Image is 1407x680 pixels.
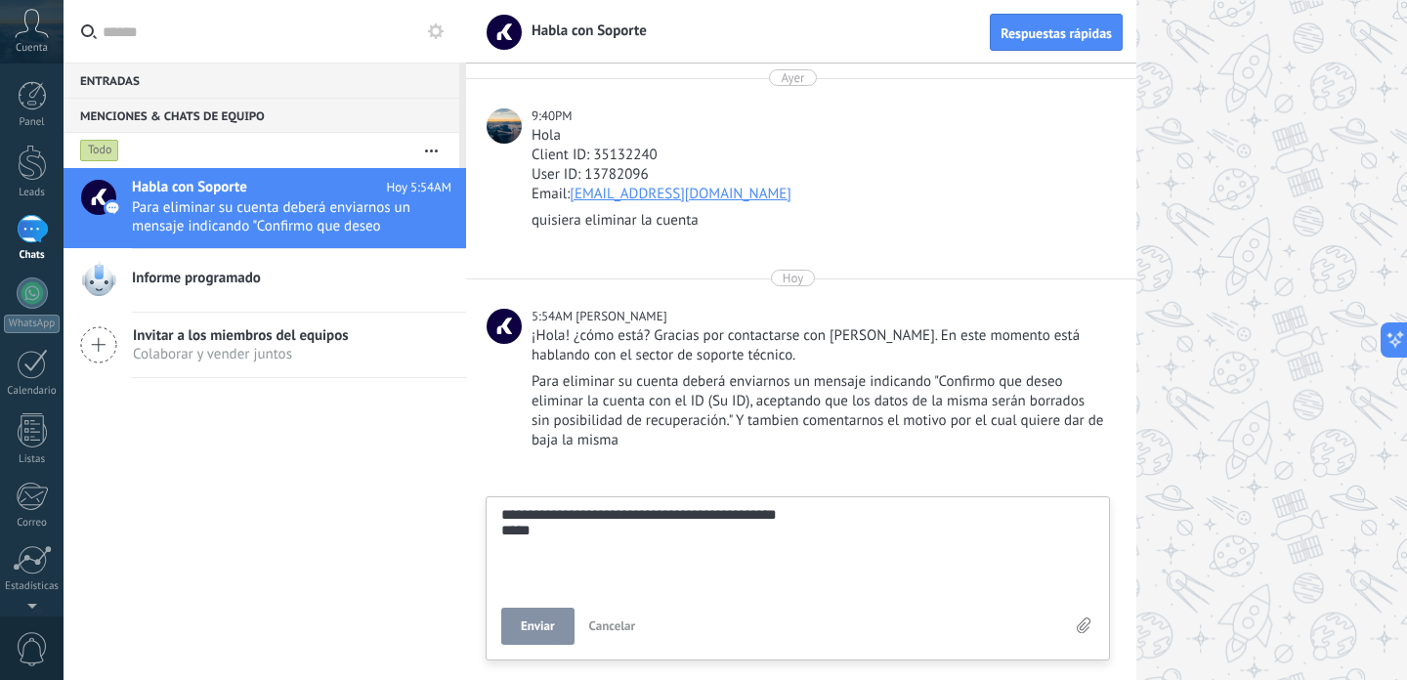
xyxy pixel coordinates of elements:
div: User ID: 13782096 [532,165,1106,185]
div: Client ID: 35132240 [532,146,1106,165]
span: Hoy 5:54AM [386,178,451,197]
div: Email: [532,185,1106,204]
span: Cuenta [16,42,48,55]
div: Entradas [64,63,459,98]
a: [EMAIL_ADDRESS][DOMAIN_NAME] [570,185,791,203]
div: 9:40PM [532,106,576,126]
span: Jarcy M [487,309,522,344]
div: Estadísticas [4,580,61,593]
a: Informe programado [64,249,466,312]
div: 5:54AM [532,307,576,326]
button: Enviar [501,608,575,645]
span: GABRIELA NOVA LONDOÑO [487,108,522,144]
div: ¡Hola! ¿cómo está? Gracias por contactarse con [PERSON_NAME]. En este momento está hablando con e... [532,326,1106,365]
div: Ayer [781,69,804,86]
div: Todo [80,139,119,162]
div: Chats [4,249,61,262]
div: WhatsApp [4,315,60,333]
div: Hoy [783,270,804,286]
span: Habla con Soporte [132,178,247,197]
div: Panel [4,116,61,129]
div: Leads [4,187,61,199]
div: Calendario [4,385,61,398]
div: Menciones & Chats de equipo [64,98,459,133]
button: Cancelar [581,608,644,645]
span: Informe programado [132,269,261,288]
span: Cancelar [589,617,636,634]
div: Listas [4,453,61,466]
span: Colaborar y vender juntos [133,345,349,363]
button: Respuestas rápidas [990,14,1123,51]
div: Correo [4,517,61,530]
span: Para eliminar su cuenta deberá enviarnos un mensaje indicando "Confirmo que deseo eliminar la cue... [132,198,414,235]
span: Invitar a los miembros del equipos [133,326,349,345]
div: Para eliminar su cuenta deberá enviarnos un mensaje indicando "Confirmo que deseo eliminar la cue... [532,372,1106,450]
a: Habla con Soporte Hoy 5:54AM Para eliminar su cuenta deberá enviarnos un mensaje indicando "Confi... [64,168,466,248]
div: Hola [532,126,1106,146]
span: Respuestas rápidas [1001,26,1112,40]
span: Jarcy M [576,308,666,324]
div: quisiera eliminar la cuenta [532,211,1106,231]
span: Enviar [521,619,555,633]
span: Habla con Soporte [520,21,647,40]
